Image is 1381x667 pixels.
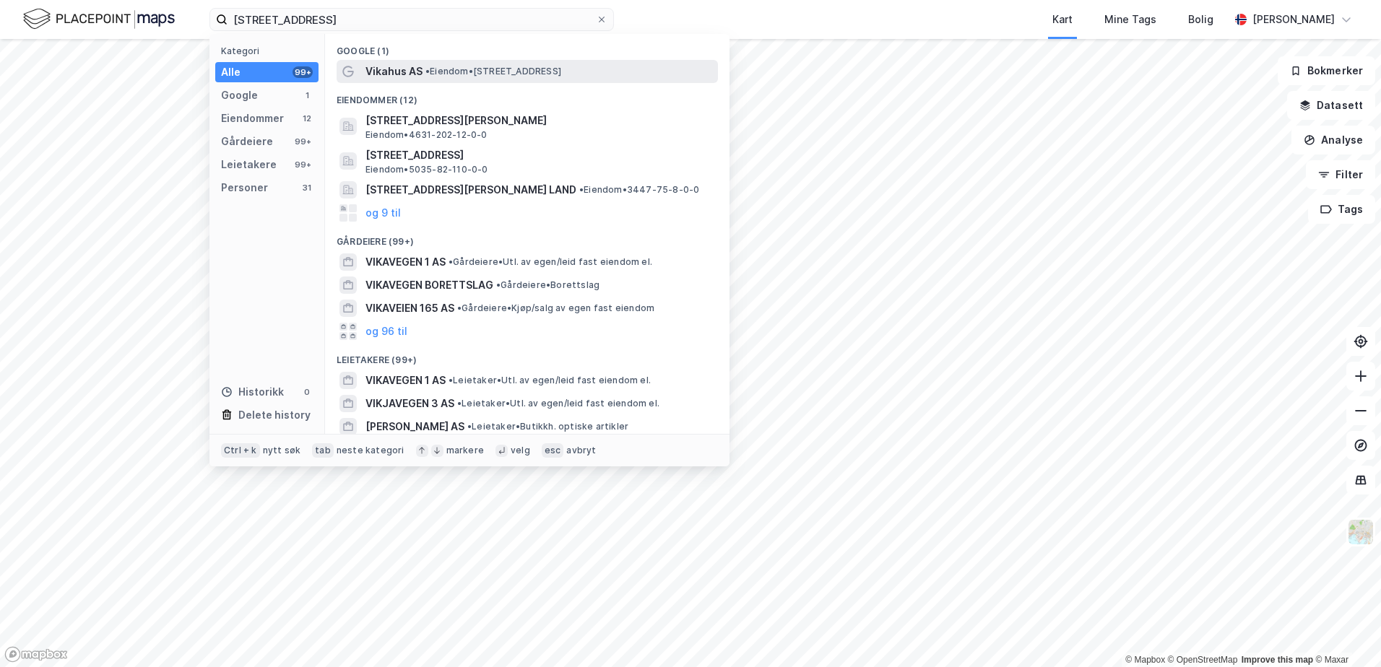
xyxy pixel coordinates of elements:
[579,184,699,196] span: Eiendom • 3447-75-8-0-0
[457,302,654,314] span: Gårdeiere • Kjøp/salg av egen fast eiendom
[365,395,454,412] span: VIKJAVEGEN 3 AS
[1188,11,1213,28] div: Bolig
[365,129,488,141] span: Eiendom • 4631-202-12-0-0
[301,90,313,101] div: 1
[425,66,561,77] span: Eiendom • [STREET_ADDRESS]
[496,279,501,290] span: •
[457,398,659,409] span: Leietaker • Utl. av egen/leid fast eiendom el.
[457,302,462,313] span: •
[263,445,301,456] div: nytt søk
[467,421,628,432] span: Leietaker • Butikkh. optiske artikler
[365,164,488,175] span: Eiendom • 5035-82-110-0-0
[325,83,730,109] div: Eiendommer (12)
[496,279,599,291] span: Gårdeiere • Borettslag
[566,445,596,456] div: avbryt
[337,445,404,456] div: neste kategori
[4,646,68,663] a: Mapbox homepage
[1287,91,1375,120] button: Datasett
[365,63,423,80] span: Vikahus AS
[221,156,277,173] div: Leietakere
[365,204,401,222] button: og 9 til
[1308,195,1375,224] button: Tags
[221,443,260,458] div: Ctrl + k
[1291,126,1375,154] button: Analyse
[1252,11,1335,28] div: [PERSON_NAME]
[312,443,334,458] div: tab
[325,34,730,60] div: Google (1)
[365,147,712,164] span: [STREET_ADDRESS]
[325,224,730,250] div: Gårdeiere (99+)
[301,386,313,398] div: 0
[293,159,313,170] div: 99+
[1278,56,1375,85] button: Bokmerker
[293,66,313,78] div: 99+
[238,406,311,424] div: Delete history
[293,136,313,147] div: 99+
[449,256,652,268] span: Gårdeiere • Utl. av egen/leid fast eiendom el.
[1306,160,1375,189] button: Filter
[579,184,584,195] span: •
[1309,598,1381,667] div: Kontrollprogram for chat
[365,300,454,317] span: VIKAVEIEN 165 AS
[221,45,319,56] div: Kategori
[365,181,576,199] span: [STREET_ADDRESS][PERSON_NAME] LAND
[1052,11,1073,28] div: Kart
[301,113,313,124] div: 12
[221,383,284,401] div: Historikk
[221,133,273,150] div: Gårdeiere
[449,256,453,267] span: •
[365,253,446,271] span: VIKAVEGEN 1 AS
[221,110,284,127] div: Eiendommer
[365,276,493,294] span: VIKAVEGEN BORETTSLAG
[449,375,453,385] span: •
[1104,11,1156,28] div: Mine Tags
[301,182,313,193] div: 31
[1242,655,1313,665] a: Improve this map
[425,66,430,77] span: •
[449,375,651,386] span: Leietaker • Utl. av egen/leid fast eiendom el.
[457,398,462,409] span: •
[365,372,446,389] span: VIKAVEGEN 1 AS
[1168,655,1238,665] a: OpenStreetMap
[446,445,484,456] div: markere
[365,418,464,435] span: [PERSON_NAME] AS
[365,112,712,129] span: [STREET_ADDRESS][PERSON_NAME]
[221,64,241,81] div: Alle
[228,9,596,30] input: Søk på adresse, matrikkel, gårdeiere, leietakere eller personer
[467,421,472,432] span: •
[221,179,268,196] div: Personer
[1309,598,1381,667] iframe: Chat Widget
[1125,655,1165,665] a: Mapbox
[511,445,530,456] div: velg
[23,6,175,32] img: logo.f888ab2527a4732fd821a326f86c7f29.svg
[221,87,258,104] div: Google
[365,323,407,340] button: og 96 til
[325,343,730,369] div: Leietakere (99+)
[1347,518,1374,546] img: Z
[542,443,564,458] div: esc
